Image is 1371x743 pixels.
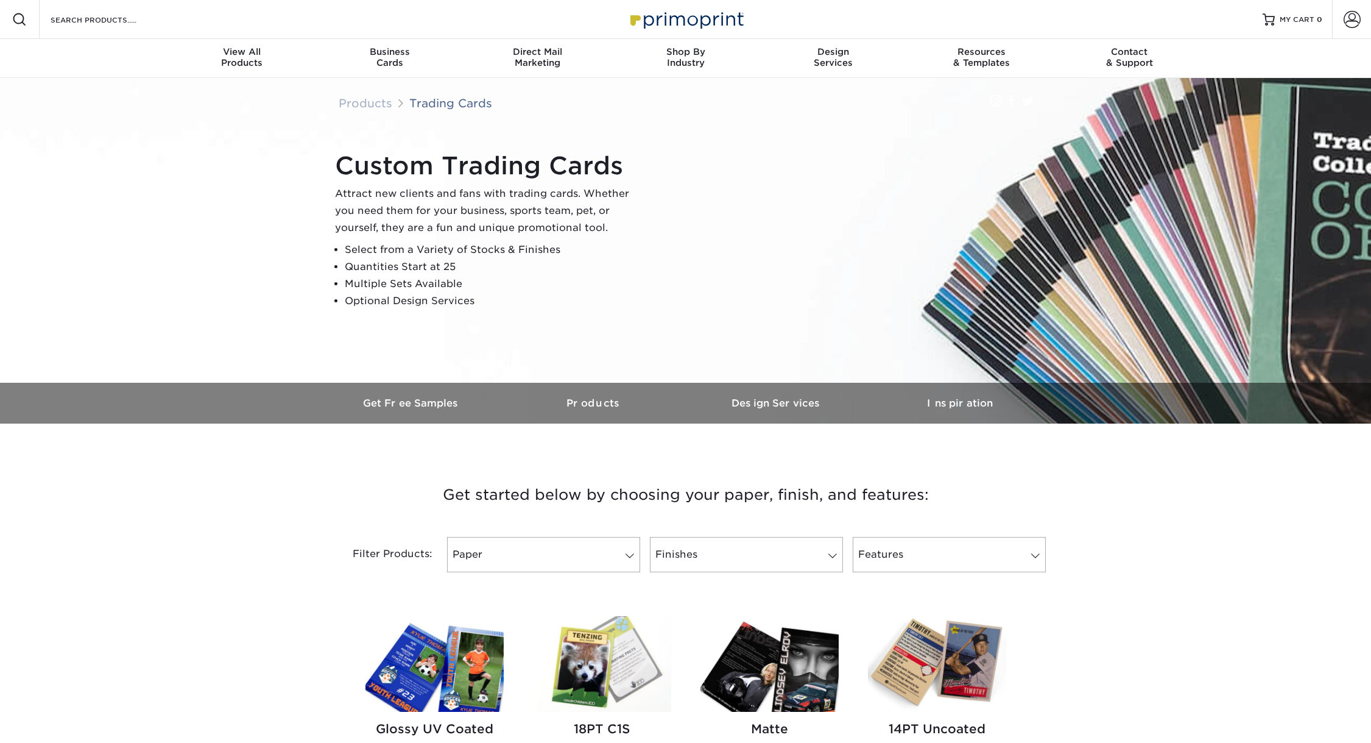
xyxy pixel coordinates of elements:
a: Shop ByIndustry [611,39,760,78]
a: Contact& Support [1056,39,1204,78]
a: Features [853,537,1046,572]
img: 14PT Uncoated Trading Cards [868,616,1006,712]
li: Optional Design Services [345,293,640,310]
img: Glossy UV Coated Trading Cards [365,616,504,712]
div: Services [760,46,908,68]
div: Products [168,46,316,68]
a: Paper [447,537,640,572]
img: Primoprint [625,6,747,32]
span: Business [315,46,463,57]
li: Multiple Sets Available [345,276,640,293]
a: Trading Cards [409,96,492,110]
h3: Products [503,397,686,409]
h3: Inspiration [869,397,1051,409]
a: View AllProducts [168,39,316,78]
a: Resources& Templates [908,39,1056,78]
div: Marketing [463,46,611,68]
a: Direct MailMarketing [463,39,611,78]
h3: Design Services [686,397,869,409]
span: Shop By [611,46,760,57]
a: BusinessCards [315,39,463,78]
div: Filter Products: [320,537,442,572]
h2: 14PT Uncoated [868,722,1006,736]
a: Products [503,383,686,424]
img: Matte Trading Cards [700,616,839,712]
h3: Get Free Samples [320,397,503,409]
span: View All [168,46,316,57]
input: SEARCH PRODUCTS..... [49,12,168,27]
a: DesignServices [760,39,908,78]
a: Finishes [650,537,843,572]
div: Cards [315,46,463,68]
h2: Glossy UV Coated [365,722,504,736]
span: Contact [1056,46,1204,57]
h1: Custom Trading Cards [335,151,640,180]
a: Get Free Samples [320,383,503,424]
span: Design [760,46,908,57]
img: 18PT C1S Trading Cards [533,616,671,712]
p: Attract new clients and fans with trading cards. Whether you need them for your business, sports ... [335,185,640,236]
a: Products [339,96,392,110]
span: Direct Mail [463,46,611,57]
div: Industry [611,46,760,68]
a: Design Services [686,383,869,424]
a: Inspiration [869,383,1051,424]
h2: Matte [700,722,839,736]
span: MY CART [1280,15,1314,25]
span: 0 [1317,15,1322,24]
li: Quantities Start at 25 [345,258,640,276]
li: Select from a Variety of Stocks & Finishes [345,241,640,258]
span: Resources [908,46,1056,57]
div: & Templates [908,46,1056,68]
h3: Get started below by choosing your paper, finish, and features: [330,467,1042,522]
div: & Support [1056,46,1204,68]
h2: 18PT C1S [533,722,671,736]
